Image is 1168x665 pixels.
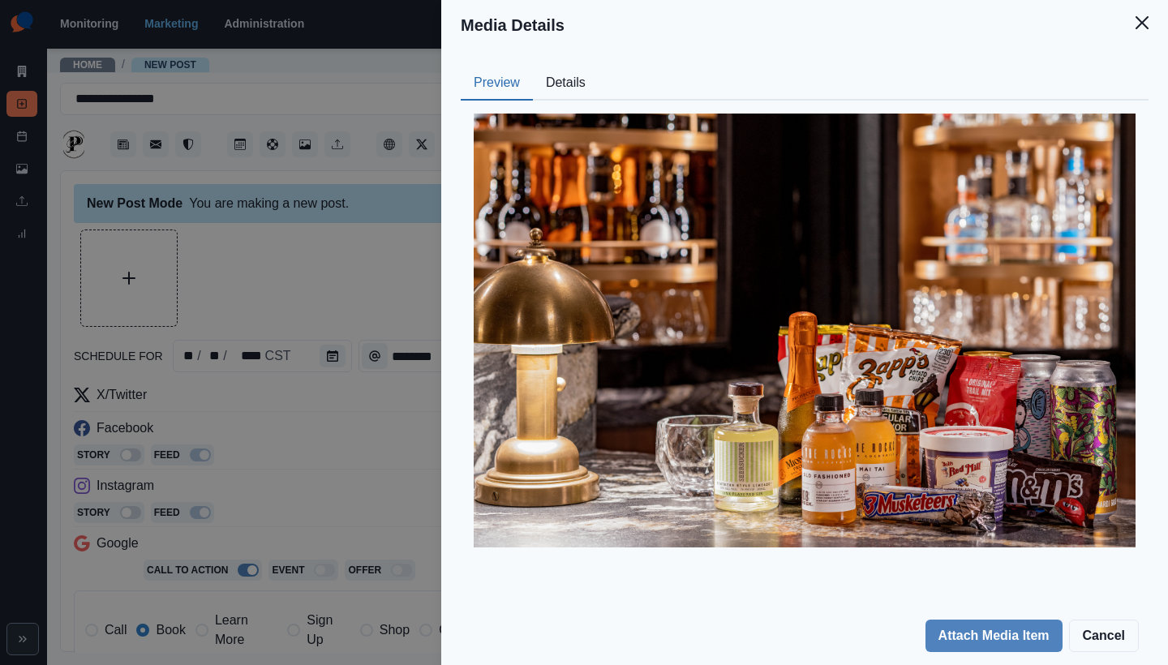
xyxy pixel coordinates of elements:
[1126,6,1158,39] button: Close
[1069,620,1139,652] button: Cancel
[925,620,1063,652] button: Attach Media Item
[474,114,1136,547] img: cv4qlhagoukl1v8swwc4
[461,66,533,101] button: Preview
[533,66,599,101] button: Details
